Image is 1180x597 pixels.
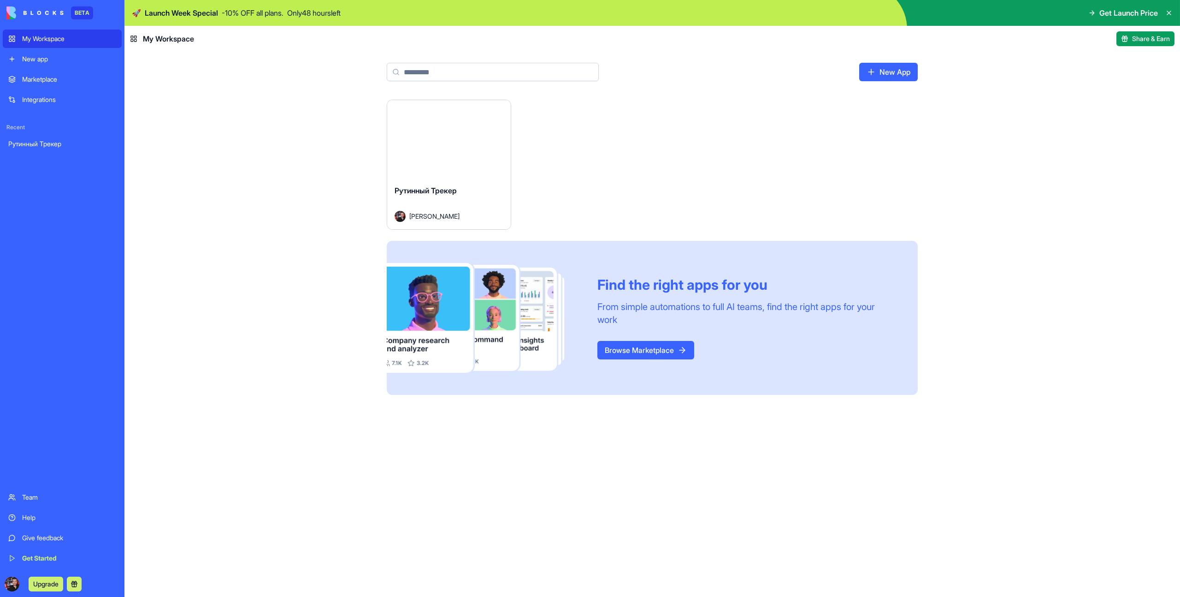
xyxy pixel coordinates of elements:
[29,577,63,591] button: Upgrade
[3,549,122,567] a: Get Started
[287,7,341,18] p: Only 48 hours left
[71,6,93,19] div: BETA
[3,90,122,109] a: Integrations
[3,488,122,507] a: Team
[22,95,116,104] div: Integrations
[409,211,460,221] span: [PERSON_NAME]
[22,554,116,563] div: Get Started
[3,30,122,48] a: My Workspace
[597,276,896,293] div: Find the right apps for you
[143,33,194,44] span: My Workspace
[859,63,918,81] a: New App
[8,139,116,149] div: Рутинный Трекер
[597,300,896,326] div: From simple automations to full AI teams, find the right apps for your work
[1116,31,1174,46] button: Share & Earn
[387,100,511,230] a: Рутинный ТрекерAvatar[PERSON_NAME]
[3,124,122,131] span: Recent
[1132,34,1170,43] span: Share & Earn
[3,50,122,68] a: New app
[22,75,116,84] div: Marketplace
[145,7,218,18] span: Launch Week Special
[29,579,63,588] a: Upgrade
[6,6,93,19] a: BETA
[3,529,122,547] a: Give feedback
[395,211,406,222] img: Avatar
[395,186,457,195] span: Рутинный Трекер
[22,34,116,43] div: My Workspace
[5,577,19,591] img: ACg8ocJSCAQrLtlFAAXlFOOx78c9gY763aG5L7BvzCB_zve3Z_Nv7sLYyQ=s96-c
[132,7,141,18] span: 🚀
[22,513,116,522] div: Help
[597,341,694,359] a: Browse Marketplace
[22,533,116,543] div: Give feedback
[3,70,122,89] a: Marketplace
[3,135,122,153] a: Рутинный Трекер
[387,263,583,373] img: Frame_181_egmpey.png
[22,54,116,64] div: New app
[6,6,64,19] img: logo
[3,508,122,527] a: Help
[222,7,283,18] p: - 10 % OFF all plans.
[1099,7,1158,18] span: Get Launch Price
[22,493,116,502] div: Team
